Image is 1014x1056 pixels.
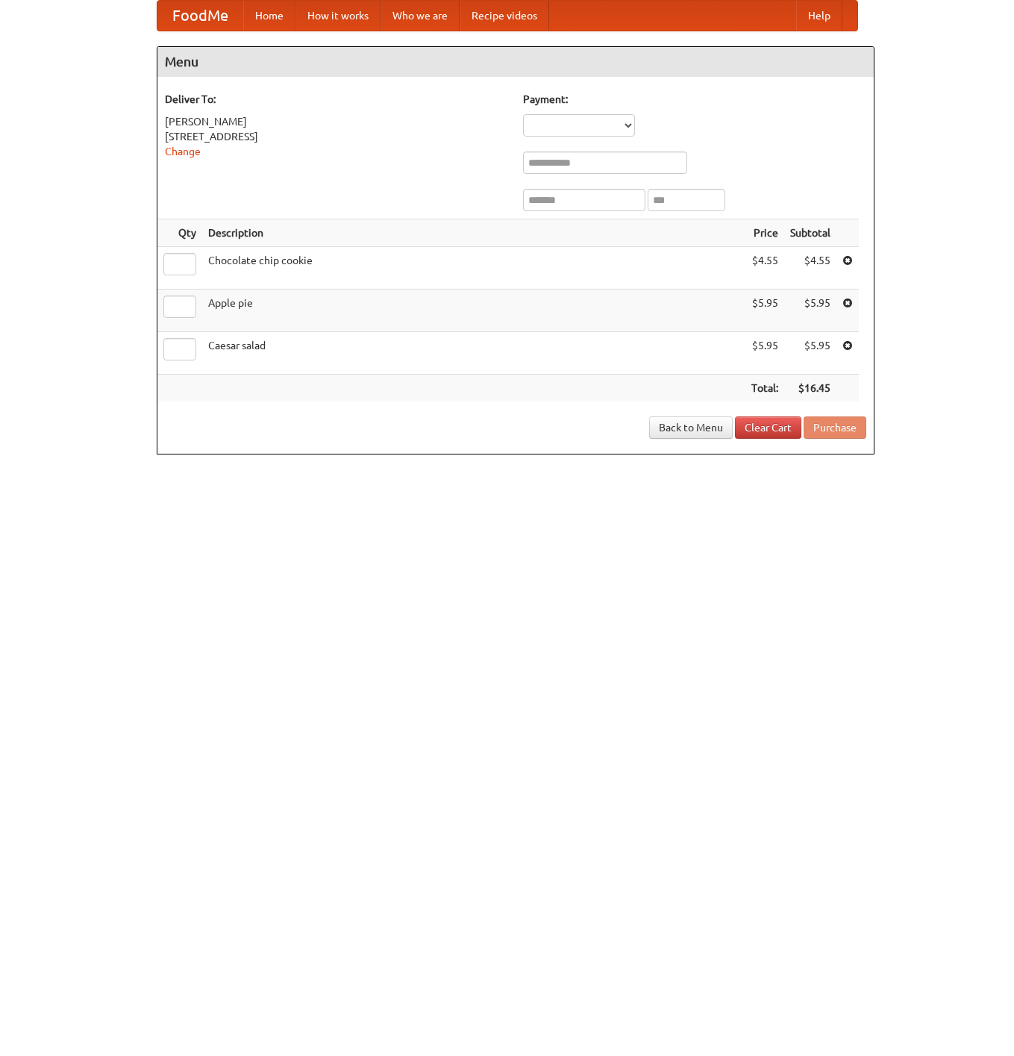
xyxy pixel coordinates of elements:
[745,247,784,290] td: $4.55
[165,129,508,144] div: [STREET_ADDRESS]
[381,1,460,31] a: Who we are
[202,332,745,375] td: Caesar salad
[784,332,836,375] td: $5.95
[745,375,784,402] th: Total:
[735,416,801,439] a: Clear Cart
[804,416,866,439] button: Purchase
[157,47,874,77] h4: Menu
[784,375,836,402] th: $16.45
[745,219,784,247] th: Price
[784,247,836,290] td: $4.55
[157,219,202,247] th: Qty
[165,92,508,107] h5: Deliver To:
[523,92,866,107] h5: Payment:
[745,332,784,375] td: $5.95
[784,219,836,247] th: Subtotal
[784,290,836,332] td: $5.95
[202,219,745,247] th: Description
[202,290,745,332] td: Apple pie
[649,416,733,439] a: Back to Menu
[460,1,549,31] a: Recipe videos
[295,1,381,31] a: How it works
[202,247,745,290] td: Chocolate chip cookie
[745,290,784,332] td: $5.95
[796,1,842,31] a: Help
[243,1,295,31] a: Home
[165,114,508,129] div: [PERSON_NAME]
[165,146,201,157] a: Change
[157,1,243,31] a: FoodMe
